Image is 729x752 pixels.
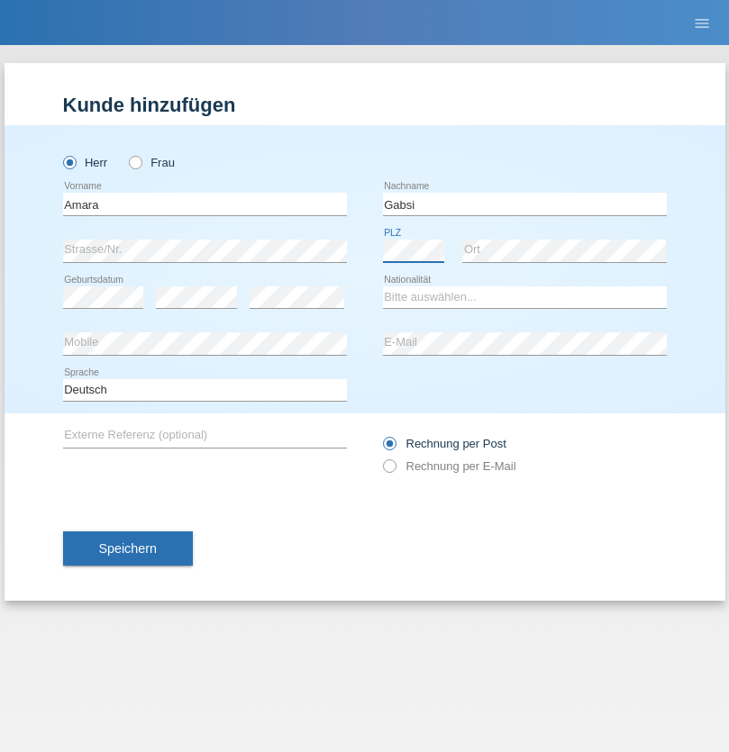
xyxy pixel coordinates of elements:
h1: Kunde hinzufügen [63,94,667,116]
input: Rechnung per Post [383,437,395,459]
button: Speichern [63,531,193,566]
input: Herr [63,156,75,168]
i: menu [693,14,711,32]
input: Frau [129,156,141,168]
label: Frau [129,156,175,169]
span: Speichern [99,541,157,556]
label: Rechnung per Post [383,437,506,450]
input: Rechnung per E-Mail [383,459,395,482]
a: menu [684,17,720,28]
label: Rechnung per E-Mail [383,459,516,473]
label: Herr [63,156,108,169]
